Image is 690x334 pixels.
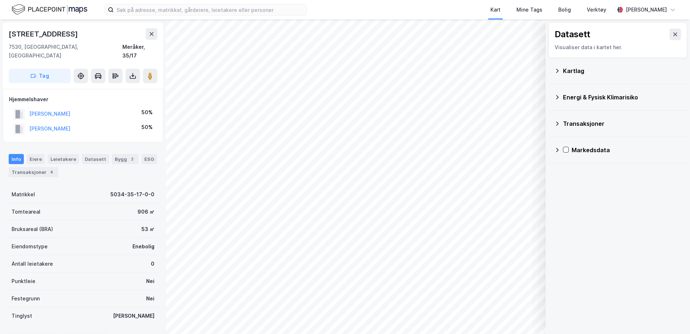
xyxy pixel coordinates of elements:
[146,277,154,286] div: Nei
[122,43,157,60] div: Meråker, 35/17
[12,225,53,234] div: Bruksareal (BRA)
[558,5,571,14] div: Bolig
[654,299,690,334] div: Kontrollprogram for chat
[563,119,681,128] div: Transaksjoner
[563,67,681,75] div: Kartlag
[141,225,154,234] div: 53 ㎡
[516,5,542,14] div: Mine Tags
[9,154,24,164] div: Info
[12,260,53,268] div: Antall leietakere
[141,108,153,117] div: 50%
[12,277,35,286] div: Punktleie
[113,312,154,320] div: [PERSON_NAME]
[654,299,690,334] iframe: Chat Widget
[110,190,154,199] div: 5034-35-17-0-0
[490,5,501,14] div: Kart
[82,154,109,164] div: Datasett
[137,207,154,216] div: 906 ㎡
[146,294,154,303] div: Nei
[9,95,157,104] div: Hjemmelshaver
[12,294,40,303] div: Festegrunn
[12,242,48,251] div: Eiendomstype
[141,123,153,132] div: 50%
[112,154,139,164] div: Bygg
[141,154,157,164] div: ESG
[48,168,55,176] div: 4
[12,3,87,16] img: logo.f888ab2527a4732fd821a326f86c7f29.svg
[9,69,71,83] button: Tag
[555,29,590,40] div: Datasett
[572,146,681,154] div: Markedsdata
[12,312,32,320] div: Tinglyst
[27,154,45,164] div: Eiere
[9,167,58,177] div: Transaksjoner
[555,43,681,52] div: Visualiser data i kartet her.
[132,242,154,251] div: Enebolig
[587,5,606,14] div: Verktøy
[9,28,79,40] div: [STREET_ADDRESS]
[626,5,667,14] div: [PERSON_NAME]
[9,43,122,60] div: 7530, [GEOGRAPHIC_DATA], [GEOGRAPHIC_DATA]
[12,190,35,199] div: Matrikkel
[48,154,79,164] div: Leietakere
[563,93,681,102] div: Energi & Fysisk Klimarisiko
[114,4,306,15] input: Søk på adresse, matrikkel, gårdeiere, leietakere eller personer
[151,260,154,268] div: 0
[12,207,40,216] div: Tomteareal
[128,155,136,163] div: 2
